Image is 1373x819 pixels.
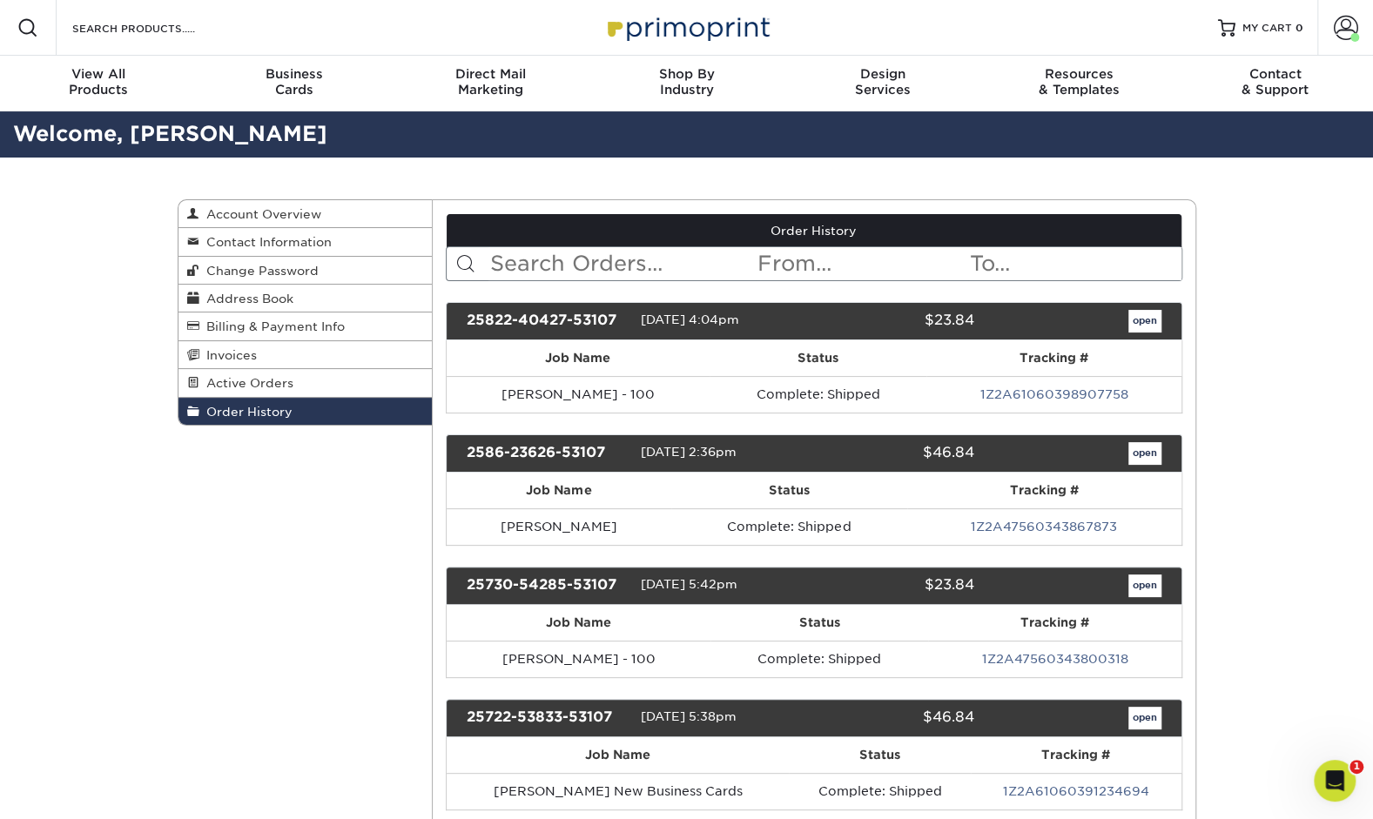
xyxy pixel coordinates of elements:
[801,707,987,729] div: $46.84
[1242,21,1292,36] span: MY CART
[1128,707,1161,729] a: open
[178,369,433,397] a: Active Orders
[178,200,433,228] a: Account Overview
[447,376,710,413] td: [PERSON_NAME] - 100
[178,398,433,425] a: Order History
[393,66,589,97] div: Marketing
[447,737,789,773] th: Job Name
[178,257,433,285] a: Change Password
[454,707,640,729] div: 25722-53833-53107
[671,473,907,508] th: Status
[784,66,980,97] div: Services
[789,737,970,773] th: Status
[589,66,784,82] span: Shop By
[447,605,710,641] th: Job Name
[784,66,980,82] span: Design
[926,340,1181,376] th: Tracking #
[600,9,774,46] img: Primoprint
[393,66,589,82] span: Direct Mail
[1177,66,1373,82] span: Contact
[640,312,738,326] span: [DATE] 4:04pm
[196,56,392,111] a: BusinessCards
[671,508,907,545] td: Complete: Shipped
[454,442,640,465] div: 2586-23626-53107
[979,387,1127,401] a: 1Z2A61060398907758
[1349,760,1363,774] span: 1
[454,310,640,332] div: 25822-40427-53107
[801,574,987,597] div: $23.84
[199,348,257,362] span: Invoices
[1128,574,1161,597] a: open
[454,574,640,597] div: 25730-54285-53107
[199,235,332,249] span: Contact Information
[1003,784,1149,798] a: 1Z2A61060391234694
[1128,310,1161,332] a: open
[907,473,1181,508] th: Tracking #
[488,247,756,280] input: Search Orders...
[199,405,293,419] span: Order History
[971,737,1181,773] th: Tracking #
[1314,760,1356,802] iframe: Intercom live chat
[589,56,784,111] a: Shop ByIndustry
[447,773,789,809] td: [PERSON_NAME] New Business Cards
[447,340,710,376] th: Job Name
[756,247,968,280] input: From...
[178,312,433,340] a: Billing & Payment Info
[784,56,980,111] a: DesignServices
[980,66,1176,97] div: & Templates
[640,445,736,459] span: [DATE] 2:36pm
[589,66,784,97] div: Industry
[640,709,736,723] span: [DATE] 5:38pm
[1177,56,1373,111] a: Contact& Support
[393,56,589,111] a: Direct MailMarketing
[801,442,987,465] div: $46.84
[971,520,1117,534] a: 1Z2A47560343867873
[199,264,319,278] span: Change Password
[447,641,710,677] td: [PERSON_NAME] - 100
[447,214,1181,247] a: Order History
[981,652,1127,666] a: 1Z2A47560343800318
[447,508,671,545] td: [PERSON_NAME]
[4,766,148,813] iframe: Google Customer Reviews
[199,292,293,305] span: Address Book
[928,605,1181,641] th: Tracking #
[710,641,928,677] td: Complete: Shipped
[710,340,926,376] th: Status
[980,56,1176,111] a: Resources& Templates
[968,247,1181,280] input: To...
[710,376,926,413] td: Complete: Shipped
[1128,442,1161,465] a: open
[447,473,671,508] th: Job Name
[980,66,1176,82] span: Resources
[199,376,293,390] span: Active Orders
[1296,22,1303,34] span: 0
[710,605,928,641] th: Status
[178,285,433,312] a: Address Book
[71,17,240,38] input: SEARCH PRODUCTS.....
[801,310,987,332] div: $23.84
[789,773,970,809] td: Complete: Shipped
[199,319,345,333] span: Billing & Payment Info
[178,228,433,256] a: Contact Information
[196,66,392,97] div: Cards
[199,207,321,221] span: Account Overview
[178,341,433,369] a: Invoices
[196,66,392,82] span: Business
[1177,66,1373,97] div: & Support
[640,577,737,591] span: [DATE] 5:42pm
